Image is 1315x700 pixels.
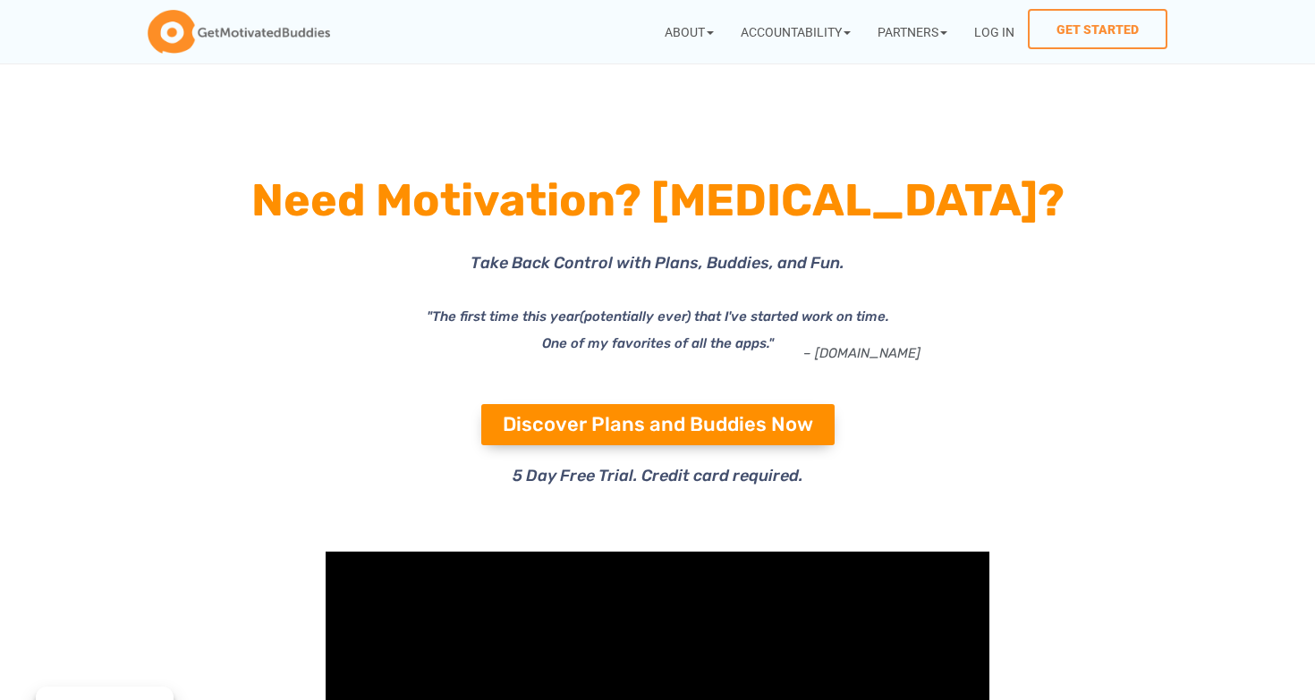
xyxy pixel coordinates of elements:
a: Log In [961,9,1028,55]
a: Partners [864,9,961,55]
span: Take Back Control with Plans, Buddies, and Fun. [471,253,844,273]
a: Get Started [1028,9,1167,49]
i: (potentially ever) that I've started work on time. One of my favorites of all the apps." [542,308,889,351]
span: Discover Plans and Buddies Now [503,415,813,434]
h1: Need Motivation? [MEDICAL_DATA]? [174,168,1141,232]
a: Accountability [727,9,864,55]
span: 5 Day Free Trial. Credit card required. [513,466,803,485]
a: About [651,9,727,55]
i: "The first time this year [427,308,580,325]
a: Discover Plans and Buddies Now [481,404,835,445]
a: – [DOMAIN_NAME] [803,345,920,361]
img: GetMotivatedBuddies [148,10,330,55]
